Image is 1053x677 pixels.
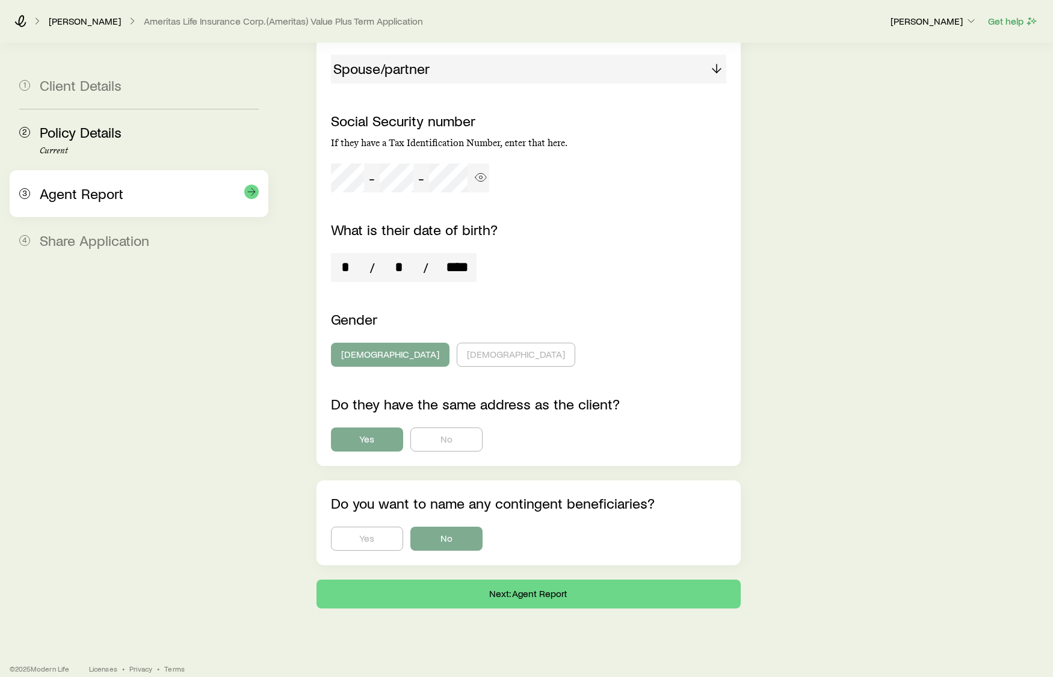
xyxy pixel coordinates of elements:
span: 2 [19,127,30,138]
label: Gender [331,310,377,328]
div: primaryBeneficiaries.0.individual.address.isSameAsClient [331,427,727,452]
button: Get help [987,14,1039,28]
span: / [418,259,433,276]
div: contingentBeneficiaries.hasContingentBeneficiaries [331,527,727,551]
span: Client Details [40,76,122,94]
button: No [410,427,483,452]
span: Agent Report [40,185,123,202]
span: Policy Details [40,123,122,141]
a: Privacy [129,664,152,673]
span: 3 [19,188,30,199]
label: Social Security number [331,112,475,129]
span: / [365,259,380,276]
button: Yes [331,427,403,452]
a: [PERSON_NAME] [48,16,122,27]
span: • [157,664,159,673]
span: - [369,170,375,186]
button: No [410,527,483,551]
a: Terms [164,664,185,673]
p: If they have a Tax Identification Number, enter that here. [331,137,727,149]
p: [PERSON_NAME] [891,15,977,27]
button: Next: Agent Report [317,580,741,608]
p: Current [40,146,259,156]
span: • [122,664,125,673]
span: 4 [19,235,30,246]
button: Yes [331,527,403,551]
button: Ameritas Life Insurance Corp. (Ameritas) Value Plus Term Application [143,16,424,27]
label: Do you want to name any contingent beneficiaries? [331,494,655,512]
span: Share Application [40,231,149,249]
label: What is their date of birth? [331,221,498,238]
span: 1 [19,80,30,91]
p: © 2025 Modern Life [10,664,70,673]
label: Do they have the same address as the client? [331,395,620,412]
a: Licenses [89,664,117,673]
span: - [418,170,424,186]
button: [DEMOGRAPHIC_DATA] [457,343,575,367]
button: [DEMOGRAPHIC_DATA] [331,343,449,367]
button: [PERSON_NAME] [890,14,978,29]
